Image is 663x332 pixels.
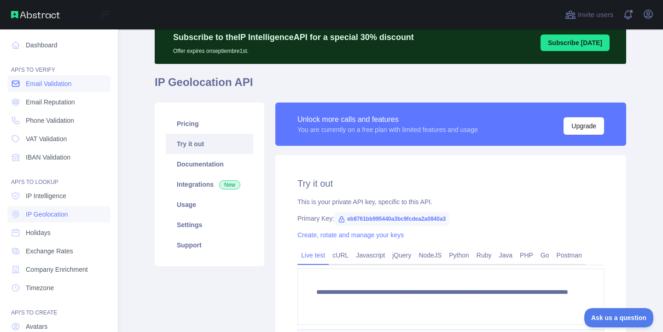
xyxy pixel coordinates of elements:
h1: IP Geolocation API [155,75,626,97]
span: Company Enrichment [26,265,88,274]
a: jQuery [389,248,415,263]
a: Go [537,248,553,263]
a: Ruby [473,248,495,263]
span: eb8761bb995440a3bc9fcdea2a0840a3 [334,212,449,226]
div: You are currently on a free plan with limited features and usage [297,125,478,134]
a: Holidays [7,224,110,241]
a: IP Geolocation [7,206,110,223]
a: cURL [329,248,352,263]
a: Exchange Rates [7,243,110,259]
img: Abstract API [11,11,60,18]
span: Phone Validation [26,116,74,125]
div: API'S TO CREATE [7,298,110,316]
p: Offer expires on septiembre 1st. [173,44,414,55]
a: Java [495,248,517,263]
span: Invite users [578,10,613,20]
span: Email Reputation [26,97,75,107]
span: Avatars [26,322,47,331]
a: Create, rotate and manage your keys [297,231,404,239]
a: Company Enrichment [7,261,110,278]
button: Subscribe [DATE] [541,34,610,51]
p: Subscribe to the IP Intelligence API for a special 30 % discount [173,31,414,44]
div: API'S TO LOOKUP [7,167,110,186]
a: Email Reputation [7,94,110,110]
span: Timezone [26,283,54,292]
a: Timezone [7,280,110,296]
span: VAT Validation [26,134,67,143]
div: Primary Key: [297,214,604,223]
a: Usage [166,195,253,215]
iframe: Toggle Customer Support [584,308,654,327]
div: This is your private API key, specific to this API. [297,197,604,206]
button: Upgrade [564,117,604,135]
a: Integrations New [166,174,253,195]
span: Email Validation [26,79,71,88]
a: IP Intelligence [7,188,110,204]
a: Documentation [166,154,253,174]
span: IP Intelligence [26,191,66,200]
a: Support [166,235,253,255]
span: IP Geolocation [26,210,68,219]
a: Javascript [352,248,389,263]
a: Postman [553,248,586,263]
a: Try it out [166,134,253,154]
a: VAT Validation [7,131,110,147]
a: Pricing [166,114,253,134]
a: Phone Validation [7,112,110,129]
span: Holidays [26,228,51,237]
span: Exchange Rates [26,246,73,256]
div: API'S TO VERIFY [7,55,110,74]
a: Settings [166,215,253,235]
a: Email Validation [7,75,110,92]
span: New [219,180,240,189]
a: IBAN Validation [7,149,110,166]
span: IBAN Validation [26,153,70,162]
a: PHP [516,248,537,263]
a: Python [445,248,473,263]
div: Unlock more calls and features [297,114,478,125]
a: Live test [297,248,329,263]
a: Dashboard [7,37,110,53]
a: NodeJS [415,248,445,263]
h2: Try it out [297,177,604,190]
button: Invite users [563,7,615,22]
